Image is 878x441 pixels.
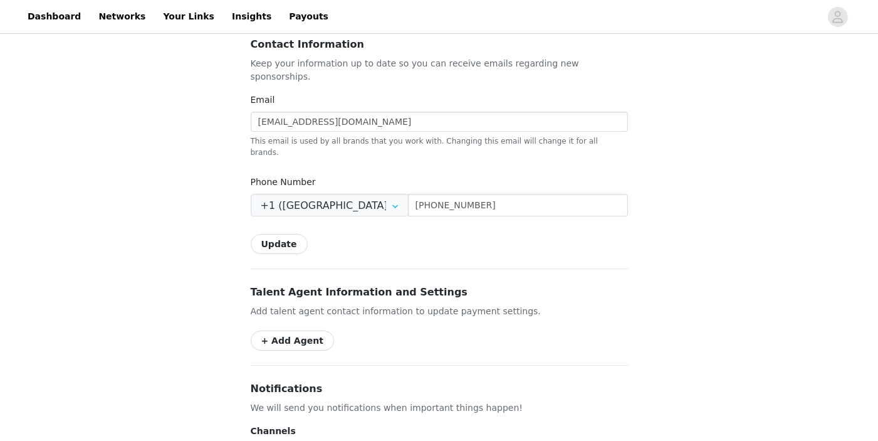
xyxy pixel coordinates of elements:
[155,3,222,31] a: Your Links
[832,7,844,27] div: avatar
[251,133,628,158] div: This email is used by all brands that you work with. Changing this email will change it for all b...
[251,305,628,318] p: Add talent agent contact information to update payment settings.
[408,194,628,216] input: (XXX) XXX-XXXX
[251,425,628,438] p: Channels
[251,285,628,300] h3: Talent Agent Information and Settings
[224,3,279,31] a: Insights
[251,37,628,52] h3: Contact Information
[251,381,628,396] h3: Notifications
[251,234,308,254] button: Update
[281,3,336,31] a: Payouts
[251,95,275,105] label: Email
[91,3,153,31] a: Networks
[20,3,88,31] a: Dashboard
[251,194,409,216] input: Country
[251,177,316,187] label: Phone Number
[251,401,628,415] p: We will send you notifications when important things happen!
[251,331,334,351] button: + Add Agent
[251,57,628,83] p: Keep your information up to date so you can receive emails regarding new sponsorships.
